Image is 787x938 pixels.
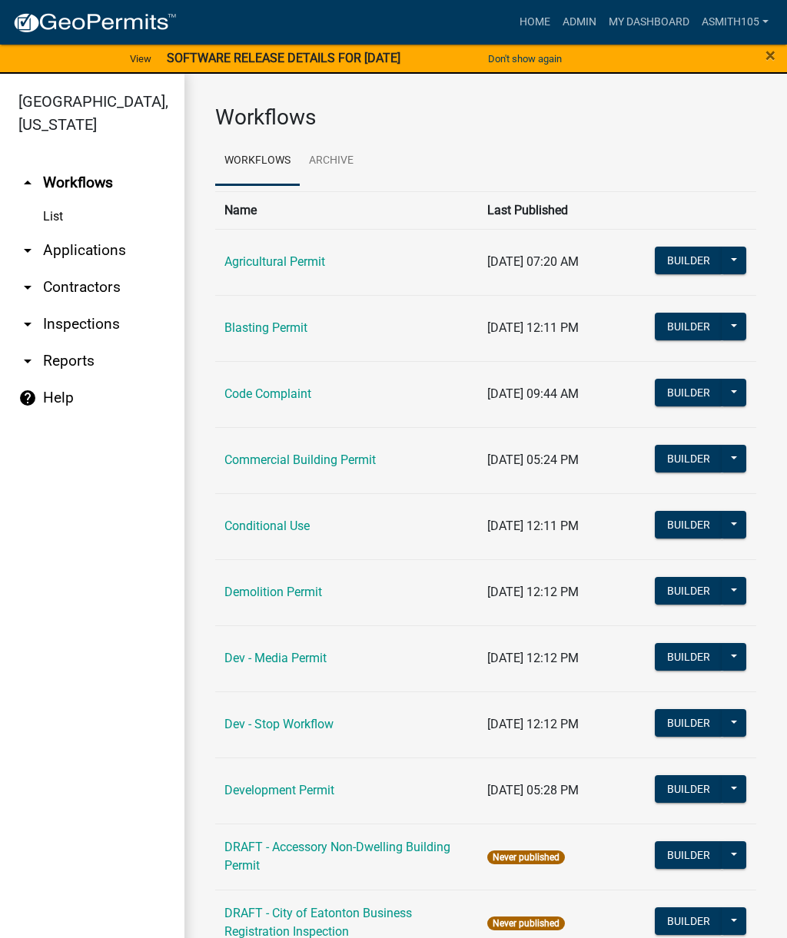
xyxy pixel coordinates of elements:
[487,519,579,533] span: [DATE] 12:11 PM
[655,379,722,406] button: Builder
[513,8,556,37] a: Home
[215,191,478,229] th: Name
[655,841,722,869] button: Builder
[482,46,568,71] button: Don't show again
[655,643,722,671] button: Builder
[224,452,376,467] a: Commercial Building Permit
[215,104,756,131] h3: Workflows
[224,585,322,599] a: Demolition Permit
[655,907,722,935] button: Builder
[224,519,310,533] a: Conditional Use
[655,445,722,472] button: Builder
[224,783,334,797] a: Development Permit
[765,46,775,65] button: Close
[18,278,37,297] i: arrow_drop_down
[18,352,37,370] i: arrow_drop_down
[224,840,450,873] a: DRAFT - Accessory Non-Dwelling Building Permit
[655,247,722,274] button: Builder
[487,386,579,401] span: [DATE] 09:44 AM
[603,8,696,37] a: My Dashboard
[556,8,603,37] a: Admin
[224,717,334,731] a: Dev - Stop Workflow
[765,45,775,66] span: ×
[300,137,363,186] a: Archive
[655,313,722,340] button: Builder
[655,511,722,539] button: Builder
[487,850,565,864] span: Never published
[224,651,327,665] a: Dev - Media Permit
[487,916,565,930] span: Never published
[18,315,37,333] i: arrow_drop_down
[655,577,722,605] button: Builder
[487,717,579,731] span: [DATE] 12:12 PM
[487,320,579,335] span: [DATE] 12:11 PM
[487,452,579,467] span: [DATE] 05:24 PM
[167,51,400,65] strong: SOFTWARE RELEASE DETAILS FOR [DATE]
[224,254,325,269] a: Agricultural Permit
[18,241,37,260] i: arrow_drop_down
[124,46,158,71] a: View
[655,775,722,803] button: Builder
[487,651,579,665] span: [DATE] 12:12 PM
[696,8,775,37] a: asmith105
[215,137,300,186] a: Workflows
[487,585,579,599] span: [DATE] 12:12 PM
[487,254,579,269] span: [DATE] 07:20 AM
[478,191,645,229] th: Last Published
[655,709,722,737] button: Builder
[18,389,37,407] i: help
[224,320,307,335] a: Blasting Permit
[18,174,37,192] i: arrow_drop_up
[487,783,579,797] span: [DATE] 05:28 PM
[224,386,311,401] a: Code Complaint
